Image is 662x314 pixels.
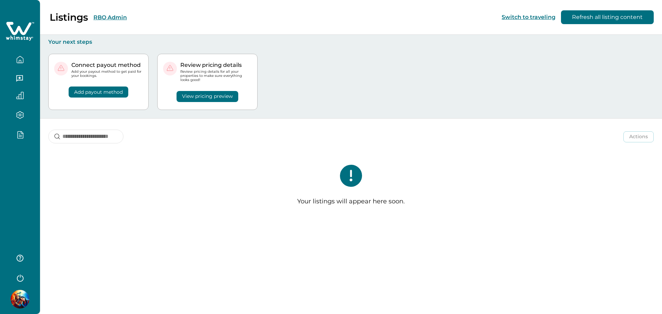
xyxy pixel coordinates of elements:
[502,14,555,20] button: Switch to traveling
[623,131,654,142] button: Actions
[71,62,143,69] p: Connect payout method
[69,87,128,98] button: Add payout method
[180,70,252,82] p: Review pricing details for all your properties to make sure everything looks good!
[297,198,405,205] p: Your listings will appear here soon.
[11,290,29,308] img: Whimstay Host
[561,10,654,24] button: Refresh all listing content
[180,62,252,69] p: Review pricing details
[50,11,88,23] p: Listings
[93,14,127,21] button: RBO Admin
[177,91,238,102] button: View pricing preview
[48,39,654,45] p: Your next steps
[71,70,143,78] p: Add your payout method to get paid for your bookings.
